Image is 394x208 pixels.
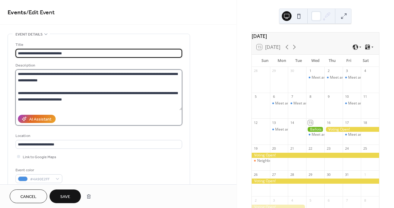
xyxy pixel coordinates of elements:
div: 30 [326,172,331,177]
div: Meet and Greet [348,132,375,137]
div: 25 [363,146,367,151]
div: Mon [273,55,290,67]
div: AI Assistant [29,116,51,123]
div: 20 [272,146,276,151]
div: Meet and Greet [288,101,306,106]
button: Cancel [10,189,47,203]
span: Link to Google Maps [23,154,56,160]
div: 28 [254,69,258,73]
div: 5 [254,94,258,99]
button: Save [50,189,81,203]
div: Meet and Greet [270,101,288,106]
div: 3 [272,198,276,203]
div: 13 [272,120,276,125]
div: 22 [308,146,313,151]
div: 27 [272,172,276,177]
div: Meet and Greet [306,132,324,137]
div: Sat [358,55,374,67]
div: 1 [363,172,367,177]
div: 1 [308,69,313,73]
div: Neighborhood Canvasing Event - Time TBD [257,158,330,163]
div: Meet and Greet [312,75,338,80]
span: Save [60,194,70,200]
div: Wed [307,55,324,67]
div: 6 [272,94,276,99]
div: Ballots Mailed [306,127,324,132]
div: Meet and Greet [324,75,343,80]
div: 29 [308,172,313,177]
div: Fri [340,55,357,67]
div: 31 [344,172,349,177]
div: Location [16,133,181,139]
div: 8 [363,198,367,203]
div: 16 [326,120,331,125]
div: 2 [254,198,258,203]
div: Meet and Greet [343,101,361,106]
div: Meet and Greet [343,132,361,137]
div: 4 [290,198,294,203]
div: 29 [272,69,276,73]
div: 14 [290,120,294,125]
div: Thu [324,55,340,67]
div: 21 [290,146,294,151]
div: Meet and Greet [348,101,375,106]
div: 19 [254,146,258,151]
span: #4A90E2FF [30,176,53,182]
div: 11 [363,94,367,99]
a: Events [8,7,26,19]
div: Description [16,62,181,69]
div: 6 [326,198,331,203]
div: 7 [344,198,349,203]
div: Neighborhood Canvasing Event - Time TBD [252,158,270,163]
div: 3 [344,69,349,73]
div: Voting Open! [252,153,379,158]
div: Meet and Greet [293,101,320,106]
div: Tue [290,55,307,67]
div: 18 [363,120,367,125]
div: 17 [344,120,349,125]
div: 8 [308,94,313,99]
div: 24 [344,146,349,151]
span: Event details [16,31,43,38]
div: 10 [344,94,349,99]
div: Meet and Greet [312,132,338,137]
div: [DATE] [252,32,379,40]
div: Sun [257,55,273,67]
div: 26 [254,172,258,177]
div: Event color [16,167,61,173]
div: 5 [308,198,313,203]
div: Meet and Greet [348,75,375,80]
div: Voting Open! [252,179,379,184]
div: Meet and Greet [343,75,361,80]
div: 9 [326,94,331,99]
div: Title [16,42,181,48]
div: 2 [326,69,331,73]
div: 4 [363,69,367,73]
div: 12 [254,120,258,125]
div: 15 [308,120,313,125]
div: 23 [326,146,331,151]
div: Meet and Greet [330,75,357,80]
div: 28 [290,172,294,177]
span: / Edit Event [26,7,55,19]
button: AI Assistant [18,115,56,123]
span: Cancel [20,194,36,200]
div: 30 [290,69,294,73]
div: Voting Open! [324,127,379,132]
div: Meet and Greet [306,75,324,80]
div: Meet and Greet [275,127,302,132]
div: Meet and Greet [275,101,302,106]
div: 7 [290,94,294,99]
div: Meet and Greet [270,127,288,132]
